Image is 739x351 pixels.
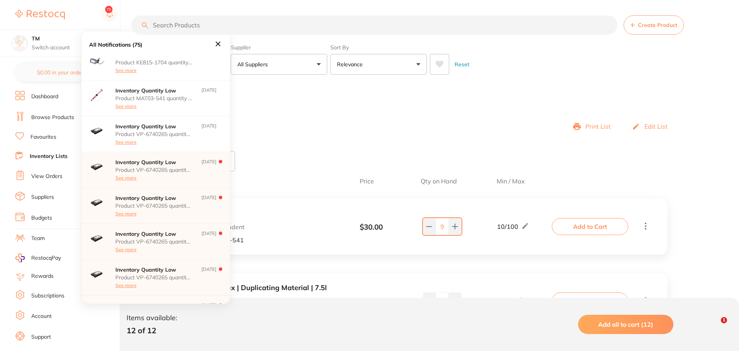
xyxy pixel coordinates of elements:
p: Inventory Quantity Low [115,159,193,165]
a: Support [31,333,51,341]
img: supplier Logo [89,231,105,246]
a: RestocqPay [15,254,61,262]
button: See more [115,247,137,252]
a: Restocq Logo [15,6,65,24]
p: Edit List [644,123,668,130]
p: All Notifications (75) [89,42,142,48]
a: Rewards [31,272,54,280]
span: Item [161,178,326,185]
img: Restocq Logo [15,10,65,19]
button: $0.00 in your order [15,63,105,82]
button: See more [115,104,137,109]
a: View Orders [31,173,63,180]
p: All Suppliers [237,60,271,68]
a: Inventory Lists [30,153,68,160]
p: Product MAT03-541 quantity on hand has fallen below its minimum inventory threshold. [115,95,193,101]
p: Amalgadent [208,223,331,230]
img: TM [12,35,27,51]
a: Browse Products [31,114,74,121]
img: supplier Logo [89,159,105,175]
p: [DATE] [201,231,216,252]
span: Add all to cart (12) [598,321,653,328]
p: [DATE] [201,123,216,145]
button: Add all to cart (12) [578,315,673,334]
a: Dashboard [31,93,58,101]
button: Polyflex | Duplicating Material | 7.5l [208,284,331,292]
p: Inventory Quantity Low [115,195,193,201]
a: Budgets [31,214,52,222]
p: [DATE] [201,159,216,181]
p: Items available: [127,314,177,322]
p: Switch account [32,44,110,52]
p: Product VP-6740265 quantity on hand has fallen below its minimum inventory threshold. [115,238,193,245]
div: $ 30.00 [331,223,412,232]
button: Relevance [330,54,427,75]
p: Product VP-6740265 quantity on hand has fallen below its minimum inventory threshold. [115,274,193,280]
button: Add to Cart [552,218,628,235]
a: Subscriptions [31,292,64,300]
img: supplier Logo [89,52,105,67]
a: Account [31,312,52,320]
img: RestocqPay [15,254,25,262]
p: [DATE] [201,302,216,324]
div: 10 / 100 [497,222,529,231]
div: A1 Amalgadent MAT03-541 $30.00 10/100Add to Cart [139,198,668,254]
button: Reset [452,54,472,75]
span: Create Product [638,22,677,28]
p: Inventory Quantity Low [115,231,193,237]
iframe: Intercom live chat [705,317,724,336]
a: Suppliers [31,193,54,201]
div: 3 / 0 [503,296,523,306]
p: Inventory Quantity Low [115,267,193,273]
p: MAT03-541 [208,237,331,244]
button: See more [115,283,137,288]
button: See more [115,175,137,181]
p: [DATE] [201,52,216,73]
span: Qty on Hand [408,178,470,185]
span: Price [326,178,408,185]
p: Print List [585,123,611,130]
label: Sort By [330,44,427,51]
span: RestocqPay [31,254,61,262]
p: [DATE] [201,87,216,109]
img: supplier Logo [89,302,105,318]
a: Team [31,235,45,242]
p: Inventory Quantity Low [115,302,193,309]
p: [DATE] [201,195,216,217]
span: Min / Max [470,178,552,185]
button: See more [115,139,137,145]
p: Inventory Quantity Low [115,87,193,94]
p: 12 of 12 [127,326,177,335]
img: supplier Logo [89,123,105,139]
p: Product VP-6740265 quantity on hand has fallen below its minimum inventory threshold. [115,203,193,209]
p: Product VP-6740265 quantity on hand has fallen below its minimum inventory threshold. [115,167,193,173]
div: Polyflex | Duplicating Material | 7.5l Dentsply Sirona N021855 $172.63 3/0Add to Cart [139,273,668,329]
h4: TM [32,35,110,43]
button: See more [115,68,137,73]
img: supplier Logo [89,87,105,103]
p: Relevance [337,60,366,68]
label: Supplier [231,44,327,51]
button: See more [115,211,137,217]
img: supplier Logo [89,267,105,282]
button: Add to Cart [552,292,628,309]
p: Product VP-6740265 quantity on hand has fallen below its minimum inventory threshold. [115,131,193,137]
p: [DATE] [201,267,216,288]
p: Inventory Quantity Low [115,123,193,129]
img: supplier Logo [89,195,105,210]
span: 1 [721,317,727,323]
button: A1 [208,209,331,217]
p: Product KE815-1704 quantity on hand has fallen below its minimum inventory threshold. [115,59,193,65]
button: All Suppliers [231,54,327,75]
input: Search Products [131,15,617,35]
a: Favourites [30,133,56,141]
button: Create Product [624,15,684,35]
